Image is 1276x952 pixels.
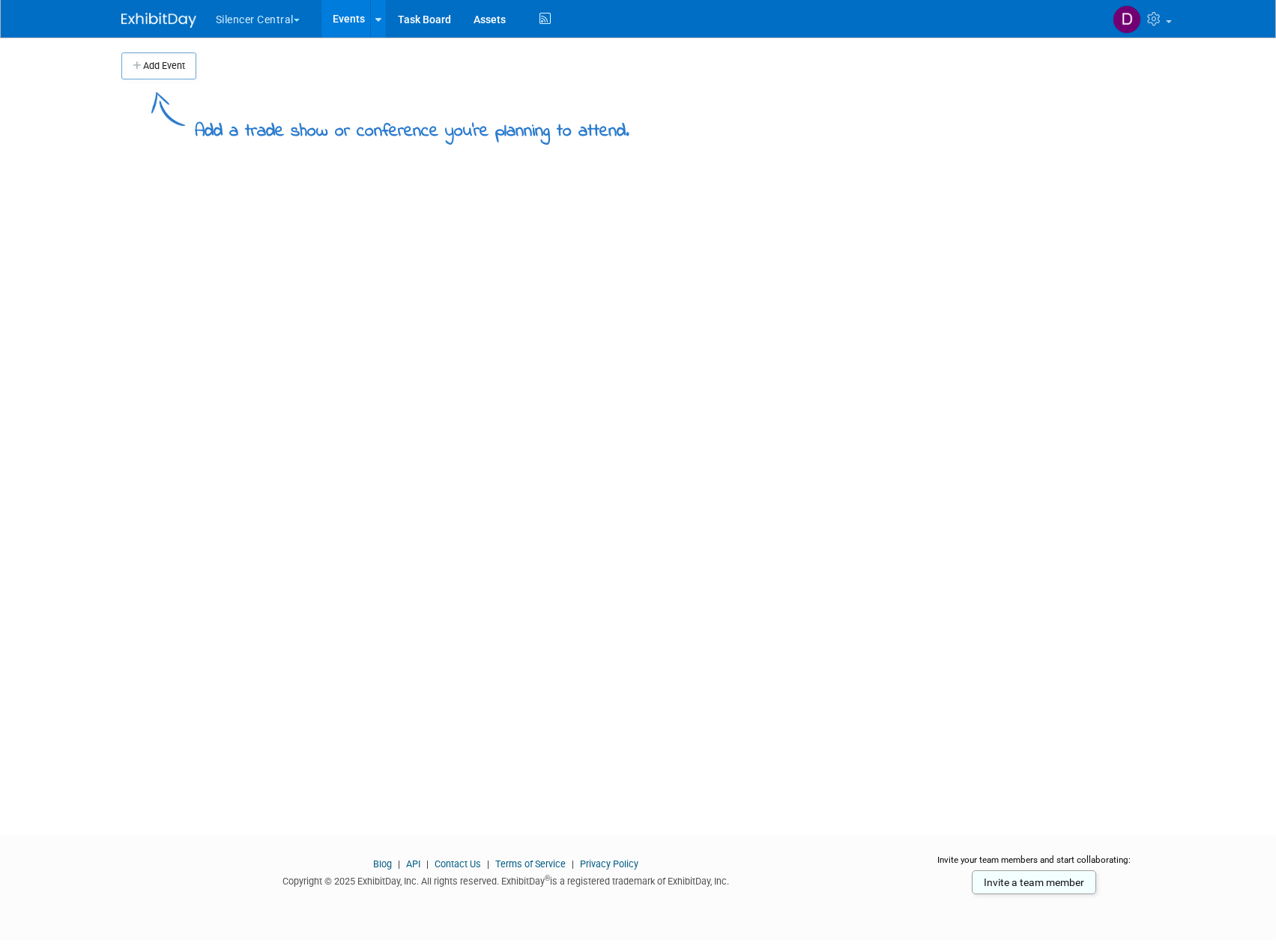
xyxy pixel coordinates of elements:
a: Privacy Policy [580,858,638,870]
div: Add a trade show or conference you're planning to attend. [195,108,629,145]
a: API [406,858,420,870]
img: Darren Stemple [1113,5,1141,34]
a: Blog [373,858,392,870]
span: | [568,858,578,870]
span: | [483,858,493,870]
img: ExhibitDay [121,13,196,28]
a: Contact Us [435,858,481,870]
sup: ® [545,874,550,882]
div: Invite your team members and start collaborating: [913,854,1155,876]
a: Invite a team member [972,870,1096,894]
div: Copyright © 2025 ExhibitDay, Inc. All rights reserved. ExhibitDay is a registered trademark of Ex... [121,871,892,888]
button: Add Event [121,52,196,79]
span: | [423,858,432,870]
a: Terms of Service [495,858,566,870]
span: | [394,858,404,870]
